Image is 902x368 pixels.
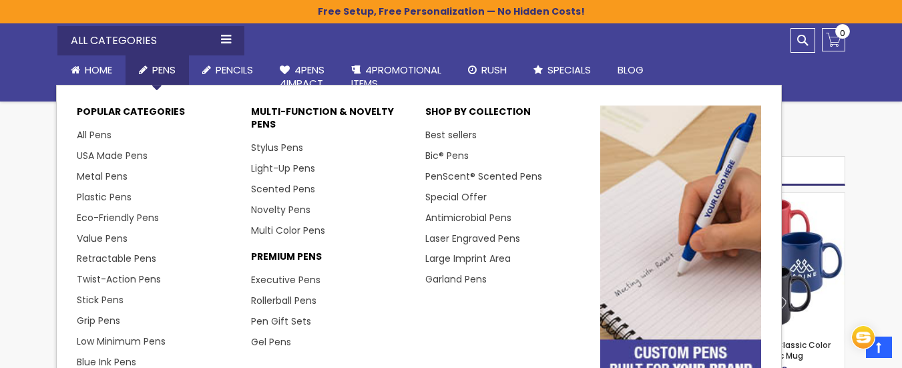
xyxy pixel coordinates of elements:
[425,106,586,125] p: Shop By Collection
[251,250,412,270] p: Premium Pens
[822,28,845,51] a: 0
[280,63,324,90] span: 4Pens 4impact
[251,294,316,307] a: Rollerball Pens
[77,252,156,265] a: Retractable Pens
[251,106,412,138] p: Multi-Function & Novelty Pens
[77,106,238,125] p: Popular Categories
[77,293,124,307] a: Stick Pens
[338,55,455,99] a: 4PROMOTIONALITEMS
[425,272,487,286] a: Garland Pens
[520,55,604,85] a: Specials
[77,272,161,286] a: Twist-Action Pens
[266,55,338,99] a: 4Pens4impact
[425,211,511,224] a: Antimicrobial Pens
[618,63,644,77] span: Blog
[251,315,311,328] a: Pen Gift Sets
[251,203,310,216] a: Novelty Pens
[425,170,542,183] a: PenScent® Scented Pens
[189,55,266,85] a: Pencils
[77,190,132,204] a: Plastic Pens
[77,128,111,142] a: All Pens
[216,63,253,77] span: Pencils
[251,141,303,154] a: Stylus Pens
[425,149,469,162] a: Bic® Pens
[547,63,591,77] span: Specials
[77,211,159,224] a: Eco-Friendly Pens
[251,182,315,196] a: Scented Pens
[425,252,511,265] a: Large Imprint Area
[126,55,189,85] a: Pens
[77,232,128,245] a: Value Pens
[251,162,315,175] a: Light-Up Pens
[481,63,507,77] span: Rush
[351,63,441,90] span: 4PROMOTIONAL ITEMS
[77,314,120,327] a: Grip Pens
[85,63,112,77] span: Home
[77,335,166,348] a: Low Minimum Pens
[852,326,875,349] img: svg+xml,%3Csvg%20width%3D%2234%22%20height%3D%2234%22%20viewBox%3D%220%200%2034%2034%22%20fill%3D...
[455,55,520,85] a: Rush
[840,27,845,39] span: 0
[152,63,176,77] span: Pens
[852,326,875,349] img: LDlfMMWc1iLVHGmp9T0uvW3F7CcfgZsJMuBRtChCwAAAABJRU5ErkJggg==
[604,55,657,85] a: Blog
[251,224,325,237] a: Multi Color Pens
[77,149,148,162] a: USA Made Pens
[57,55,126,85] a: Home
[77,170,128,183] a: Metal Pens
[251,273,320,287] a: Executive Pens
[57,26,244,55] div: All Categories
[866,337,892,358] a: Top
[425,128,477,142] a: Best sellers
[251,335,291,349] a: Gel Pens
[425,190,487,204] a: Special Offer
[425,232,520,245] a: Laser Engraved Pens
